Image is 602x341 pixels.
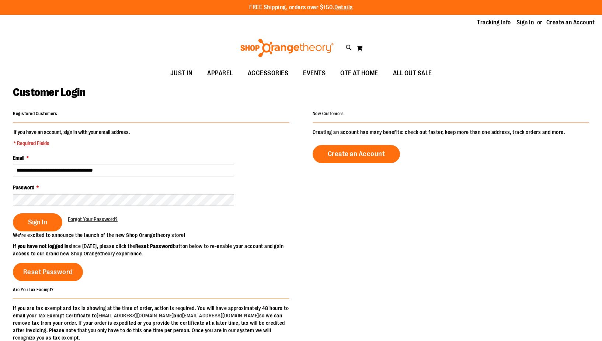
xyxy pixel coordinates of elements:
a: Details [334,4,353,11]
strong: If you have not logged in [13,243,69,249]
a: [EMAIL_ADDRESS][DOMAIN_NAME] [182,313,259,318]
span: Email [13,155,24,161]
p: We’re excited to announce the launch of the new Shop Orangetheory store! [13,231,301,239]
span: OTF AT HOME [340,65,378,82]
a: [EMAIL_ADDRESS][DOMAIN_NAME] [97,313,174,318]
span: ALL OUT SALE [393,65,432,82]
span: Reset Password [23,268,73,276]
span: Customer Login [13,86,85,99]
span: EVENTS [303,65,326,82]
a: Reset Password [13,263,83,281]
span: Password [13,185,34,190]
strong: New Customers [313,111,344,116]
strong: Are You Tax Exempt? [13,287,54,292]
p: FREE Shipping, orders over $150. [249,3,353,12]
button: Sign In [13,213,62,231]
legend: If you have an account, sign in with your email address. [13,128,131,147]
span: JUST IN [170,65,193,82]
strong: Registered Customers [13,111,57,116]
strong: Reset Password [135,243,173,249]
span: Create an Account [328,150,385,158]
img: Shop Orangetheory [239,39,335,57]
a: Create an Account [546,18,595,27]
p: Creating an account has many benefits: check out faster, keep more than one address, track orders... [313,128,589,136]
span: * Required Fields [14,139,130,147]
span: Forgot Your Password? [68,216,118,222]
span: APPAREL [207,65,233,82]
a: Create an Account [313,145,400,163]
p: since [DATE], please click the button below to re-enable your account and gain access to our bran... [13,242,301,257]
a: Forgot Your Password? [68,216,118,223]
a: Sign In [516,18,534,27]
span: ACCESSORIES [248,65,289,82]
span: Sign In [28,218,47,226]
a: Tracking Info [477,18,511,27]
